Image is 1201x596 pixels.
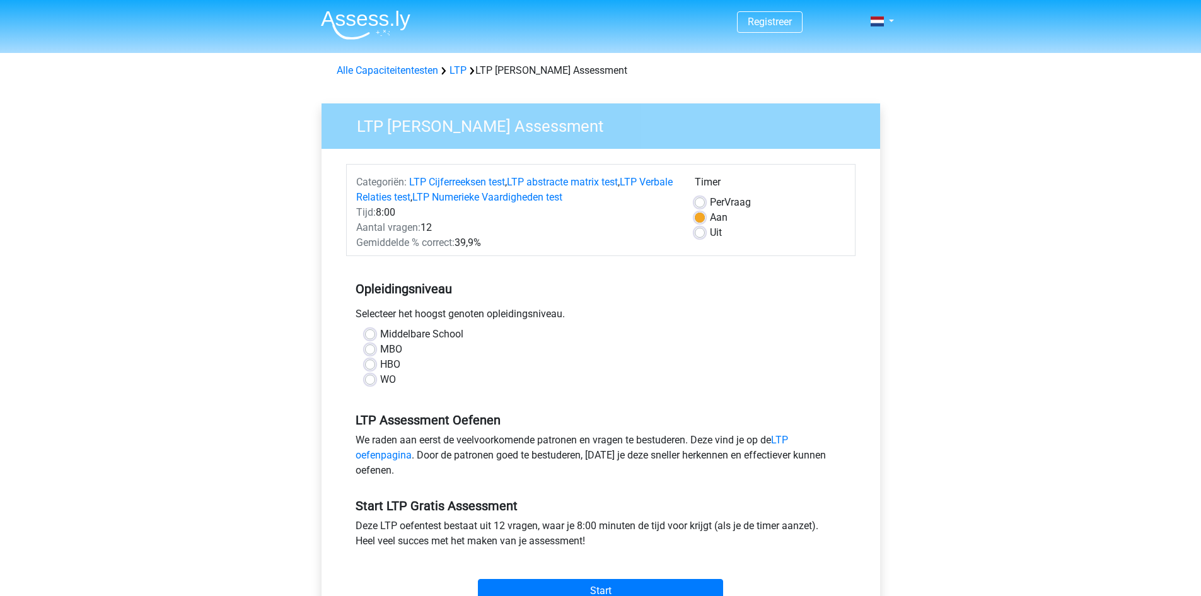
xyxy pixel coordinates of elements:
[342,112,871,136] h3: LTP [PERSON_NAME] Assessment
[332,63,870,78] div: LTP [PERSON_NAME] Assessment
[710,196,724,208] span: Per
[356,412,846,428] h5: LTP Assessment Oefenen
[321,10,410,40] img: Assessly
[450,64,467,76] a: LTP
[380,327,463,342] label: Middelbare School
[347,235,685,250] div: 39,9%
[748,16,792,28] a: Registreer
[710,225,722,240] label: Uit
[356,206,376,218] span: Tijd:
[346,433,856,483] div: We raden aan eerst de veelvoorkomende patronen en vragen te bestuderen. Deze vind je op de . Door...
[337,64,438,76] a: Alle Capaciteitentesten
[380,372,396,387] label: WO
[356,237,455,248] span: Gemiddelde % correct:
[710,210,728,225] label: Aan
[710,195,751,210] label: Vraag
[356,176,407,188] span: Categoriën:
[346,518,856,554] div: Deze LTP oefentest bestaat uit 12 vragen, waar je 8:00 minuten de tijd voor krijgt (als je de tim...
[380,357,400,372] label: HBO
[346,307,856,327] div: Selecteer het hoogst genoten opleidingsniveau.
[356,221,421,233] span: Aantal vragen:
[347,205,685,220] div: 8:00
[380,342,402,357] label: MBO
[507,176,618,188] a: LTP abstracte matrix test
[356,276,846,301] h5: Opleidingsniveau
[347,175,685,205] div: , , ,
[412,191,562,203] a: LTP Numerieke Vaardigheden test
[347,220,685,235] div: 12
[409,176,505,188] a: LTP Cijferreeksen test
[695,175,845,195] div: Timer
[356,498,846,513] h5: Start LTP Gratis Assessment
